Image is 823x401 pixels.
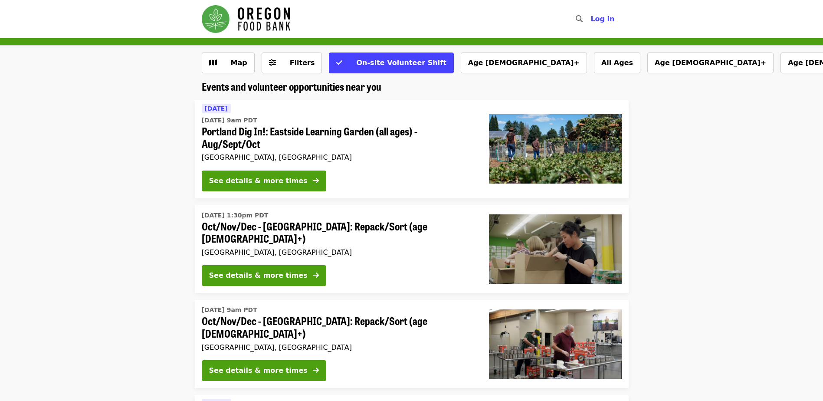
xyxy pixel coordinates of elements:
[205,105,228,112] span: [DATE]
[202,79,381,94] span: Events and volunteer opportunities near you
[329,53,453,73] button: On-site Volunteer Shift
[209,176,308,186] div: See details & more times
[202,306,257,315] time: [DATE] 9am PDT
[588,9,595,30] input: Search
[231,59,247,67] span: Map
[269,59,276,67] i: sliders-h icon
[313,366,319,375] i: arrow-right icon
[195,205,629,293] a: See details for "Oct/Nov/Dec - Portland: Repack/Sort (age 8+)"
[590,15,614,23] span: Log in
[647,53,774,73] button: Age [DEMOGRAPHIC_DATA]+
[202,125,475,150] span: Portland Dig In!: Eastside Learning Garden (all ages) - Aug/Sept/Oct
[461,53,587,73] button: Age [DEMOGRAPHIC_DATA]+
[209,59,217,67] i: map icon
[489,309,622,379] img: Oct/Nov/Dec - Portland: Repack/Sort (age 16+) organized by Oregon Food Bank
[313,177,319,185] i: arrow-right icon
[195,100,629,198] a: See details for "Portland Dig In!: Eastside Learning Garden (all ages) - Aug/Sept/Oct"
[313,271,319,279] i: arrow-right icon
[202,153,475,161] div: [GEOGRAPHIC_DATA], [GEOGRAPHIC_DATA]
[202,360,326,381] button: See details & more times
[576,15,583,23] i: search icon
[336,59,342,67] i: check icon
[202,248,475,256] div: [GEOGRAPHIC_DATA], [GEOGRAPHIC_DATA]
[202,220,475,245] span: Oct/Nov/Dec - [GEOGRAPHIC_DATA]: Repack/Sort (age [DEMOGRAPHIC_DATA]+)
[202,211,269,220] time: [DATE] 1:30pm PDT
[202,116,257,125] time: [DATE] 9am PDT
[202,171,326,191] button: See details & more times
[202,315,475,340] span: Oct/Nov/Dec - [GEOGRAPHIC_DATA]: Repack/Sort (age [DEMOGRAPHIC_DATA]+)
[209,270,308,281] div: See details & more times
[290,59,315,67] span: Filters
[489,214,622,284] img: Oct/Nov/Dec - Portland: Repack/Sort (age 8+) organized by Oregon Food Bank
[209,365,308,376] div: See details & more times
[262,53,322,73] button: Filters (0 selected)
[356,59,446,67] span: On-site Volunteer Shift
[489,114,622,184] img: Portland Dig In!: Eastside Learning Garden (all ages) - Aug/Sept/Oct organized by Oregon Food Bank
[594,53,640,73] button: All Ages
[195,300,629,388] a: See details for "Oct/Nov/Dec - Portland: Repack/Sort (age 16+)"
[584,10,621,28] button: Log in
[202,265,326,286] button: See details & more times
[202,5,290,33] img: Oregon Food Bank - Home
[202,53,255,73] button: Show map view
[202,343,475,352] div: [GEOGRAPHIC_DATA], [GEOGRAPHIC_DATA]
